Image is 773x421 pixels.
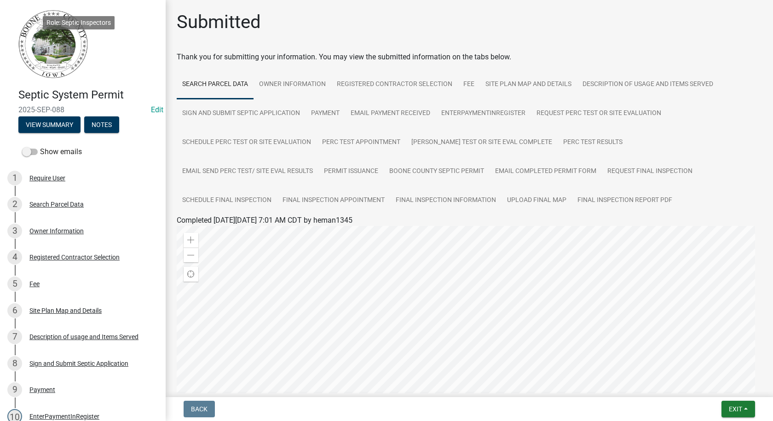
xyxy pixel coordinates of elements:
[318,157,384,186] a: Permit Issuance
[406,128,558,157] a: [PERSON_NAME] Test or Site Eval Complete
[29,334,138,340] div: Description of usage and Items Served
[502,186,572,215] a: Upload final map
[29,413,99,420] div: EnterPaymentInRegister
[306,99,345,128] a: Payment
[29,281,40,287] div: Fee
[29,360,128,367] div: Sign and Submit Septic Application
[18,116,81,133] button: View Summary
[7,171,22,185] div: 1
[184,233,198,248] div: Zoom in
[177,52,762,63] div: Thank you for submitting your information. You may view the submitted information on the tabs below.
[177,99,306,128] a: Sign and Submit Septic Application
[151,105,163,114] a: Edit
[436,99,531,128] a: EnterPaymentInRegister
[7,303,22,318] div: 6
[29,228,84,234] div: Owner Information
[602,157,698,186] a: Request final inspection
[29,307,102,314] div: Site Plan Map and Details
[18,105,147,114] span: 2025-SEP-088
[177,128,317,157] a: Schedule Perc Test or Site Evaluation
[317,128,406,157] a: Perc Test Appointment
[177,70,254,99] a: Search Parcel Data
[29,201,84,208] div: Search Parcel Data
[151,105,163,114] wm-modal-confirm: Edit Application Number
[184,401,215,417] button: Back
[18,10,88,79] img: Boone County, Iowa
[184,267,198,282] div: Find my location
[490,157,602,186] a: Email Completed Permit Form
[721,401,755,417] button: Exit
[7,224,22,238] div: 3
[177,186,277,215] a: Schedule Final Inspection
[729,405,742,413] span: Exit
[29,254,120,260] div: Registered Contractor Selection
[43,16,115,29] div: Role: Septic Inspectors
[18,88,158,102] h4: Septic System Permit
[458,70,480,99] a: Fee
[384,157,490,186] a: Boone County Septic Permit
[480,70,577,99] a: Site Plan Map and Details
[345,99,436,128] a: Email Payment Received
[7,277,22,291] div: 5
[7,356,22,371] div: 8
[572,186,678,215] a: Final Inspection Report PDF
[7,250,22,265] div: 4
[277,186,390,215] a: Final Inspection Appointment
[531,99,667,128] a: Request perc test or site evaluation
[18,121,81,129] wm-modal-confirm: Summary
[7,382,22,397] div: 9
[331,70,458,99] a: Registered Contractor Selection
[191,405,208,413] span: Back
[84,121,119,129] wm-modal-confirm: Notes
[22,146,82,157] label: Show emails
[184,248,198,262] div: Zoom out
[29,386,55,393] div: Payment
[558,128,628,157] a: Perc Test Results
[7,329,22,344] div: 7
[7,197,22,212] div: 2
[29,175,65,181] div: Require User
[577,70,719,99] a: Description of usage and Items Served
[390,186,502,215] a: Final Inspection Information
[177,11,261,33] h1: Submitted
[177,157,318,186] a: Email Send Perc Test/ Site Eval Results
[254,70,331,99] a: Owner Information
[177,216,352,225] span: Completed [DATE][DATE] 7:01 AM CDT by heman1345
[84,116,119,133] button: Notes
